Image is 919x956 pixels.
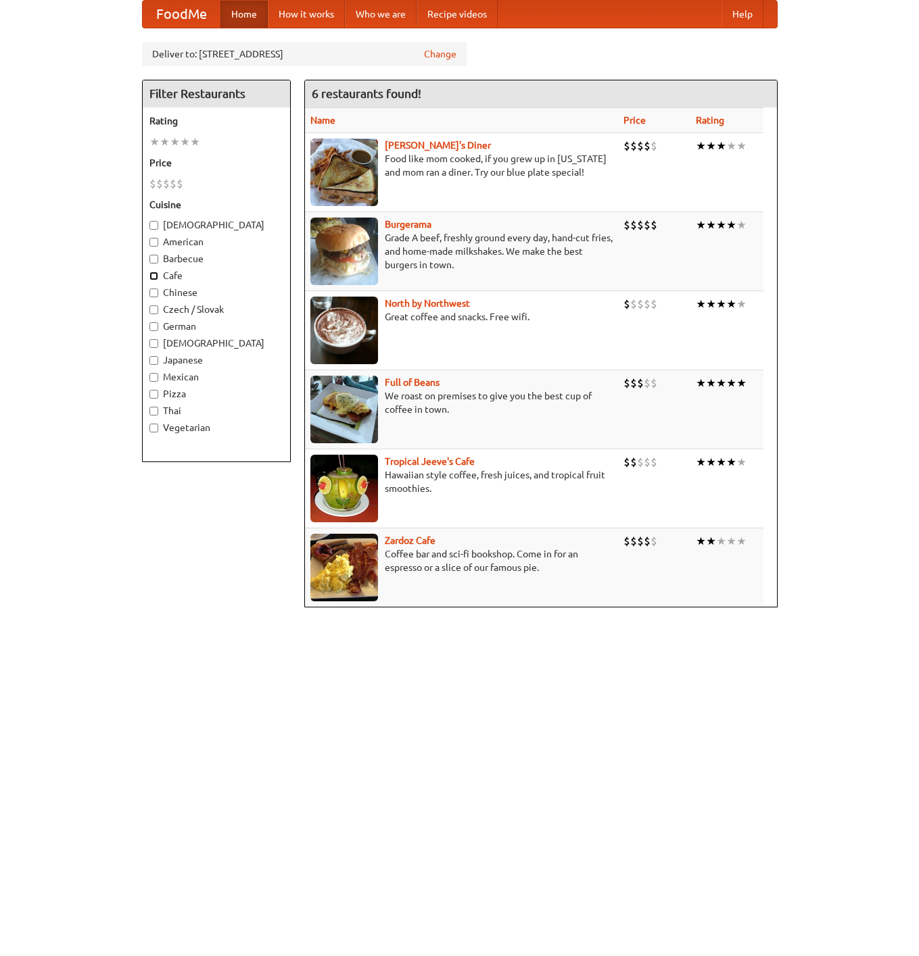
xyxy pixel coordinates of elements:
[345,1,417,28] a: Who we are
[726,455,736,470] li: ★
[726,139,736,153] li: ★
[149,305,158,314] input: Czech / Slovak
[385,219,431,230] b: Burgerama
[156,176,163,191] li: $
[310,310,613,324] p: Great coffee and snacks. Free wifi.
[310,534,378,601] img: zardoz.jpg
[163,176,170,191] li: $
[716,218,726,232] li: ★
[696,297,706,311] li: ★
[706,376,716,391] li: ★
[736,534,747,549] li: ★
[716,139,726,153] li: ★
[310,547,613,574] p: Coffee bar and sci-fi bookshop. Come in for an espresso or a slice of our famous pie.
[149,198,283,211] h5: Cuisine
[170,176,176,191] li: $
[637,297,644,311] li: $
[644,455,651,470] li: $
[385,140,491,151] a: [PERSON_NAME]'s Diner
[696,139,706,153] li: ★
[385,456,475,467] a: Tropical Jeeve's Cafe
[736,376,747,391] li: ★
[736,455,747,470] li: ★
[312,87,421,100] ng-pluralize: 6 restaurants found!
[630,139,637,153] li: $
[149,336,283,350] label: [DEMOGRAPHIC_DATA]
[220,1,268,28] a: Home
[651,297,657,311] li: $
[623,455,630,470] li: $
[149,156,283,170] h5: Price
[143,1,220,28] a: FoodMe
[716,297,726,311] li: ★
[706,534,716,549] li: ★
[310,152,613,179] p: Food like mom cooked, if you grew up in [US_STATE] and mom ran a diner. Try our blue plate special!
[644,218,651,232] li: $
[736,218,747,232] li: ★
[651,455,657,470] li: $
[190,134,200,149] li: ★
[637,455,644,470] li: $
[644,297,651,311] li: $
[310,139,378,206] img: sallys.jpg
[149,235,283,249] label: American
[696,376,706,391] li: ★
[417,1,498,28] a: Recipe videos
[149,387,283,401] label: Pizza
[637,534,644,549] li: $
[385,535,435,546] a: Zardoz Cafe
[149,353,283,367] label: Japanese
[726,534,736,549] li: ★
[623,297,630,311] li: $
[716,534,726,549] li: ★
[716,376,726,391] li: ★
[149,286,283,299] label: Chinese
[149,424,158,432] input: Vegetarian
[149,272,158,280] input: Cafe
[630,455,637,470] li: $
[310,115,335,126] a: Name
[623,115,646,126] a: Price
[651,534,657,549] li: $
[623,139,630,153] li: $
[651,218,657,232] li: $
[149,288,158,297] input: Chinese
[149,320,283,333] label: German
[149,221,158,230] input: [DEMOGRAPHIC_DATA]
[268,1,345,28] a: How it works
[630,297,637,311] li: $
[644,376,651,391] li: $
[176,176,183,191] li: $
[696,534,706,549] li: ★
[149,407,158,416] input: Thai
[726,297,736,311] li: ★
[385,298,470,309] a: North by Northwest
[736,297,747,311] li: ★
[706,218,716,232] li: ★
[637,376,644,391] li: $
[630,534,637,549] li: $
[623,218,630,232] li: $
[696,218,706,232] li: ★
[170,134,180,149] li: ★
[716,455,726,470] li: ★
[651,139,657,153] li: $
[180,134,190,149] li: ★
[385,377,440,388] a: Full of Beans
[637,139,644,153] li: $
[149,255,158,263] input: Barbecue
[149,373,158,382] input: Mexican
[310,389,613,416] p: We roast on premises to give you the best cup of coffee in town.
[149,370,283,384] label: Mexican
[149,303,283,316] label: Czech / Slovak
[310,455,378,522] img: jeeves.jpg
[706,455,716,470] li: ★
[696,455,706,470] li: ★
[736,139,747,153] li: ★
[706,139,716,153] li: ★
[142,42,467,66] div: Deliver to: [STREET_ADDRESS]
[149,114,283,128] h5: Rating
